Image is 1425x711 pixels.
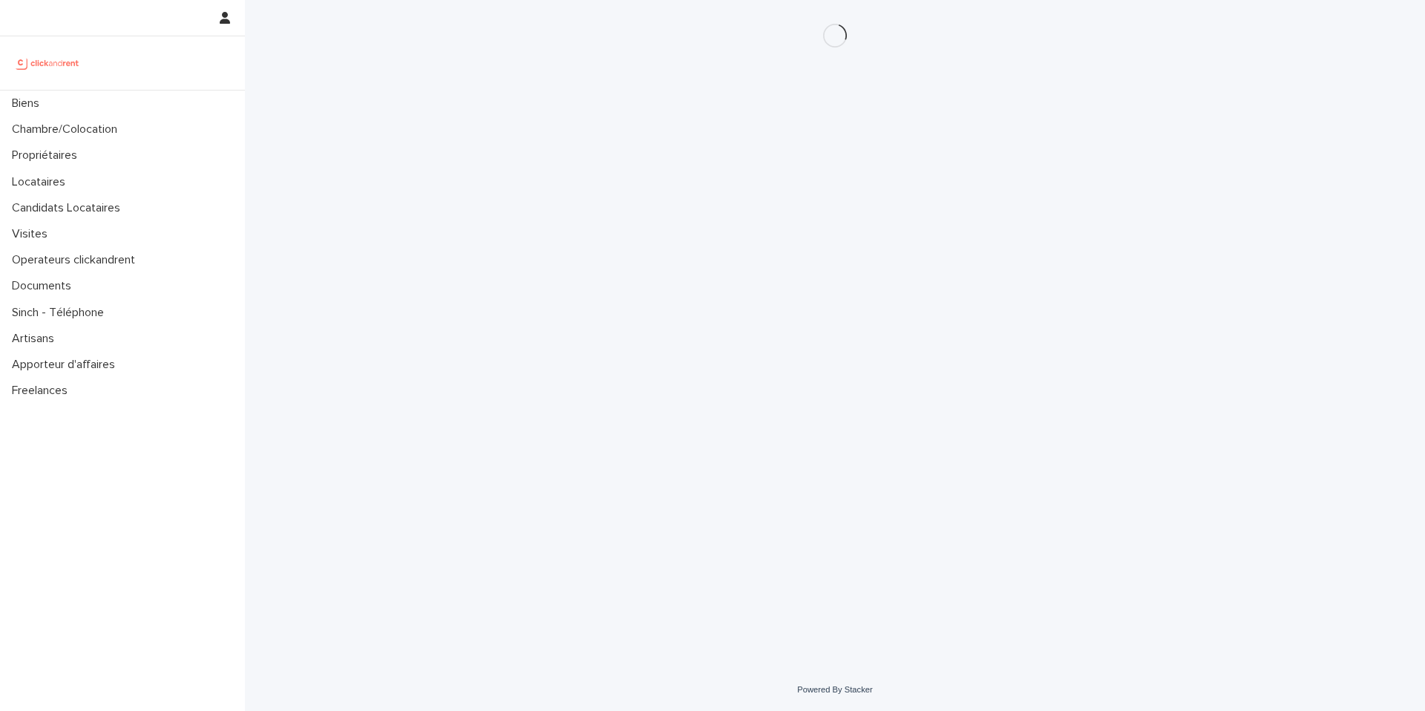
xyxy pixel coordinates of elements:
[6,332,66,346] p: Artisans
[6,358,127,372] p: Apporteur d'affaires
[6,253,147,267] p: Operateurs clickandrent
[797,685,872,694] a: Powered By Stacker
[6,201,132,215] p: Candidats Locataires
[6,279,83,293] p: Documents
[6,175,77,189] p: Locataires
[6,227,59,241] p: Visites
[6,122,129,137] p: Chambre/Colocation
[6,148,89,163] p: Propriétaires
[6,306,116,320] p: Sinch - Téléphone
[6,384,79,398] p: Freelances
[6,96,51,111] p: Biens
[12,48,84,78] img: UCB0brd3T0yccxBKYDjQ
